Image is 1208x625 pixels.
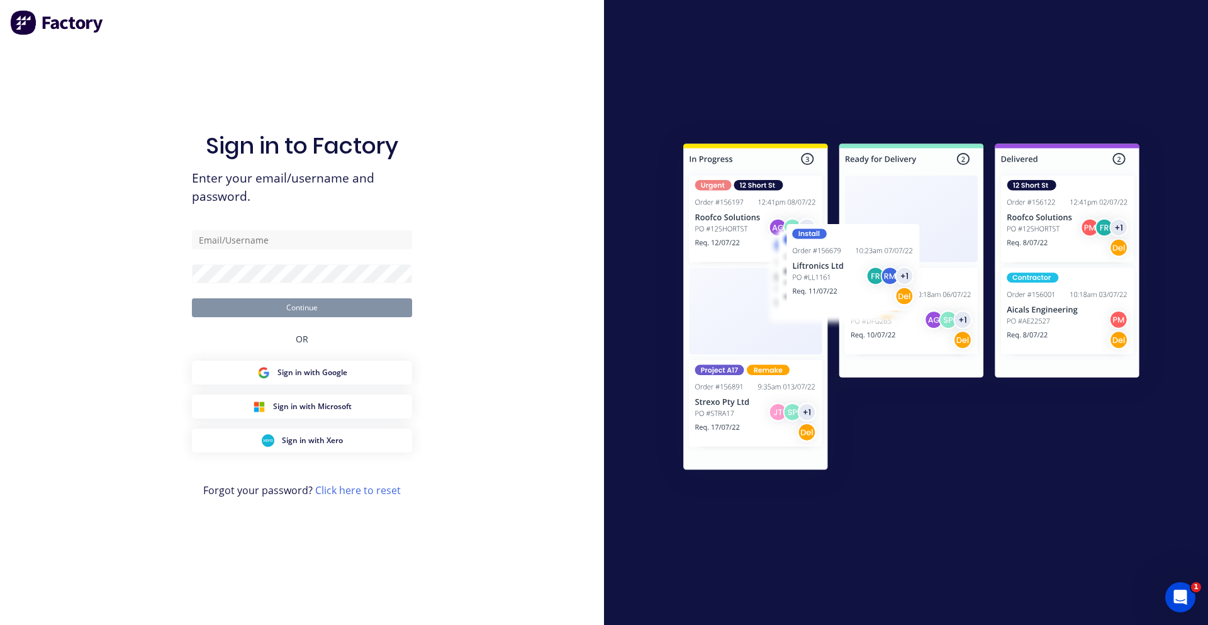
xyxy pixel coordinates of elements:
input: Email/Username [192,230,412,249]
img: Sign in [656,118,1167,500]
span: Sign in with Google [277,367,347,378]
img: Xero Sign in [262,434,274,447]
h1: Sign in to Factory [206,132,398,159]
img: Microsoft Sign in [253,400,266,413]
button: Google Sign inSign in with Google [192,361,412,385]
button: Continue [192,298,412,317]
button: Xero Sign inSign in with Xero [192,429,412,453]
button: Microsoft Sign inSign in with Microsoft [192,395,412,419]
img: Google Sign in [257,366,270,379]
img: Factory [10,10,104,35]
a: Click here to reset [315,483,401,497]
div: OR [296,317,308,361]
iframe: Intercom live chat [1165,582,1195,612]
span: 1 [1191,582,1201,592]
span: Sign in with Microsoft [273,401,352,412]
span: Forgot your password? [203,483,401,498]
span: Enter your email/username and password. [192,169,412,206]
span: Sign in with Xero [282,435,343,446]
